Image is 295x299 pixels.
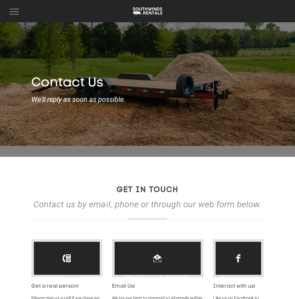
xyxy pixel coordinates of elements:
[213,284,264,290] h3: Interact with us!
[36,269,102,289] a: [PHONE_NUMBER]
[31,96,264,103] strong: We'll reply as soon as possible.
[112,284,203,290] h3: Email Us!
[31,186,264,194] h2: get in touch
[131,7,164,16] img: Southwinds Rentals Logo
[34,199,261,209] strong: Contact us by email, phone or through our web form below.
[31,284,102,290] h3: Get a real person!
[31,75,264,91] h1: Contact Us
[221,269,256,289] a: Facebook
